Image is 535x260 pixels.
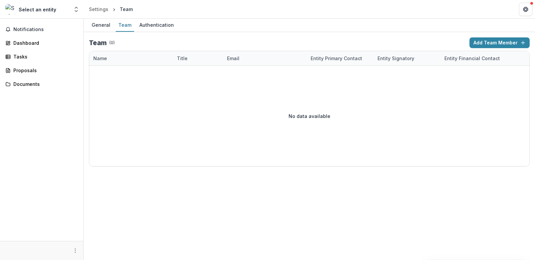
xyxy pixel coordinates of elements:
[137,19,177,32] a: Authentication
[289,113,330,120] p: No data available
[13,27,78,32] span: Notifications
[116,19,134,32] a: Team
[120,6,133,13] div: Team
[89,51,173,66] div: Name
[86,4,135,14] nav: breadcrumb
[89,20,113,30] div: General
[89,39,107,47] h2: Team
[89,6,108,13] div: Settings
[469,37,530,48] button: Add Team Member
[373,51,440,66] div: Entity Signatory
[71,247,79,255] button: More
[440,55,504,62] div: Entity Financial Contact
[89,19,113,32] a: General
[173,55,192,62] div: Title
[86,4,111,14] a: Settings
[307,55,366,62] div: Entity Primary Contact
[223,51,307,66] div: Email
[5,4,16,15] img: Select an entity
[223,55,243,62] div: Email
[3,65,81,76] a: Proposals
[307,51,373,66] div: Entity Primary Contact
[13,39,75,46] div: Dashboard
[173,51,223,66] div: Title
[72,3,81,16] button: Open entity switcher
[137,20,177,30] div: Authentication
[3,79,81,90] a: Documents
[13,67,75,74] div: Proposals
[440,51,507,66] div: Entity Financial Contact
[373,55,418,62] div: Entity Signatory
[3,24,81,35] button: Notifications
[89,55,111,62] div: Name
[13,81,75,88] div: Documents
[116,20,134,30] div: Team
[13,53,75,60] div: Tasks
[109,40,115,46] p: ( 0 )
[19,6,56,13] div: Select an entity
[519,3,532,16] button: Get Help
[3,37,81,48] a: Dashboard
[3,51,81,62] a: Tasks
